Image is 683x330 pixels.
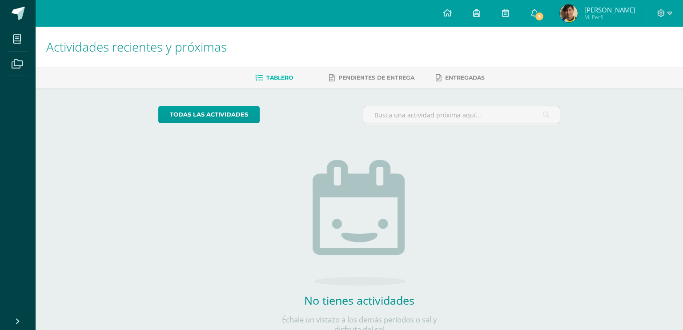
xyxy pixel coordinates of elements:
span: Actividades recientes y próximas [46,38,227,55]
span: [PERSON_NAME] [584,5,635,14]
a: Pendientes de entrega [329,71,414,85]
span: 3 [534,12,544,21]
span: Mi Perfil [584,13,635,21]
span: Entregadas [445,74,485,81]
span: Pendientes de entrega [338,74,414,81]
img: dbfe0b640cf26bdc05025017ccb4744e.png [560,4,578,22]
a: todas las Actividades [158,106,260,123]
a: Tablero [255,71,293,85]
input: Busca una actividad próxima aquí... [363,106,560,124]
span: Tablero [266,74,293,81]
h2: No tienes actividades [270,293,448,308]
img: no_activities.png [313,160,406,286]
a: Entregadas [436,71,485,85]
